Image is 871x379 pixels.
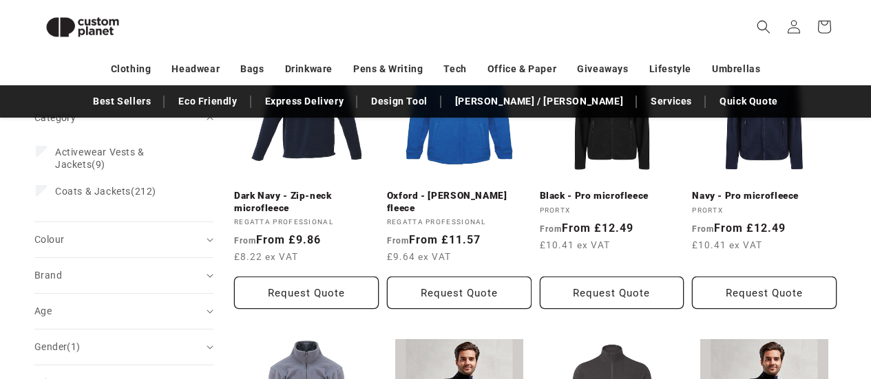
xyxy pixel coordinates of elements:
a: Giveaways [577,57,628,81]
span: (9) [55,146,190,171]
a: Quick Quote [713,89,785,113]
span: Activewear Vests & Jackets [55,147,145,170]
button: Request Quote [540,277,684,309]
summary: Colour (0 selected) [34,222,213,257]
a: Services [644,89,699,113]
button: Request Quote [234,277,379,309]
button: Request Quote [387,277,532,309]
span: Category [34,112,76,123]
a: Eco Friendly [171,89,244,113]
span: Colour [34,234,64,245]
a: Navy - Pro microfleece [692,190,837,202]
a: Bags [240,57,264,81]
span: (212) [55,185,156,197]
summary: Gender (1 selected) [34,329,213,365]
span: Brand [34,270,62,281]
a: Clothing [111,57,151,81]
a: [PERSON_NAME] / [PERSON_NAME] [448,89,630,113]
a: Headwear [171,57,220,81]
a: Pens & Writing [353,57,423,81]
a: Oxford - [PERSON_NAME] fleece [387,190,532,214]
summary: Brand (0 selected) [34,258,213,293]
a: Black - Pro microfleece [540,190,684,202]
span: Coats & Jackets [55,186,131,197]
a: Express Delivery [258,89,351,113]
a: Tech [443,57,466,81]
a: Dark Navy - Zip-neck microfleece [234,190,379,214]
a: Best Sellers [86,89,158,113]
span: (1) [67,341,80,352]
a: Drinkware [285,57,333,81]
iframe: Chat Widget [641,230,871,379]
a: Lifestyle [649,57,691,81]
summary: Search [748,12,779,42]
span: Gender [34,341,81,352]
a: Office & Paper [487,57,556,81]
span: Age [34,305,52,316]
a: Umbrellas [712,57,760,81]
img: Custom Planet [34,6,131,49]
summary: Age (0 selected) [34,294,213,329]
a: Design Tool [364,89,434,113]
